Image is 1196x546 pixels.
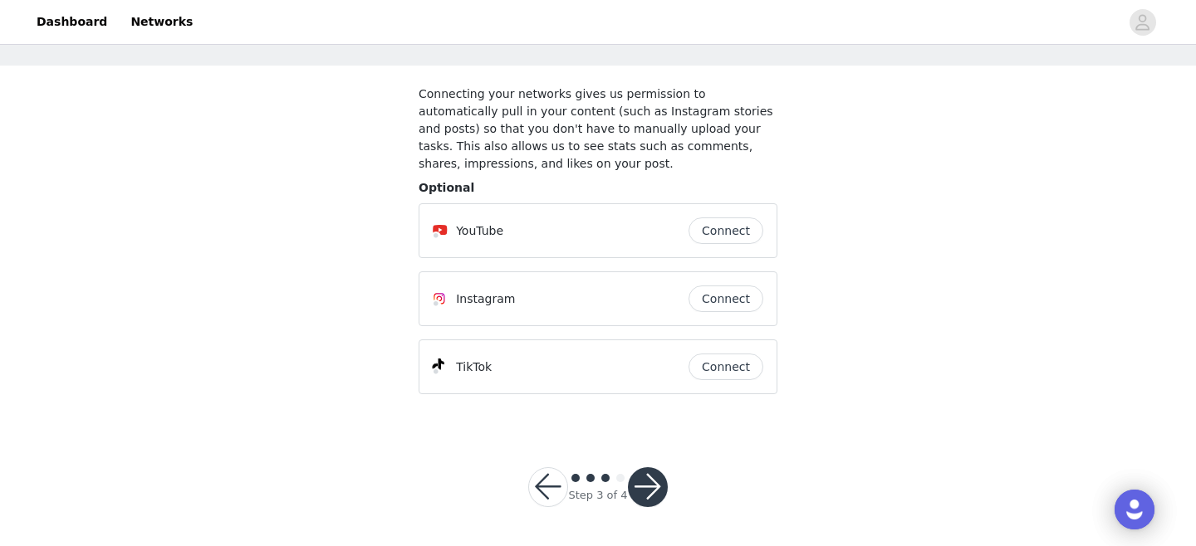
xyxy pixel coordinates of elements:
[568,487,627,504] div: Step 3 of 4
[689,217,763,244] button: Connect
[27,3,117,41] a: Dashboard
[1135,9,1150,36] div: avatar
[456,222,503,240] p: YouTube
[433,292,446,305] img: Instagram Icon
[689,353,763,380] button: Connect
[689,285,763,312] button: Connect
[1115,490,1154,529] div: Open Intercom Messenger
[120,3,203,41] a: Networks
[419,85,777,173] h4: Connecting your networks gives us permission to automatically pull in your content (such as Insta...
[456,358,492,376] p: TikTok
[419,181,474,194] span: Optional
[456,290,515,308] p: Instagram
